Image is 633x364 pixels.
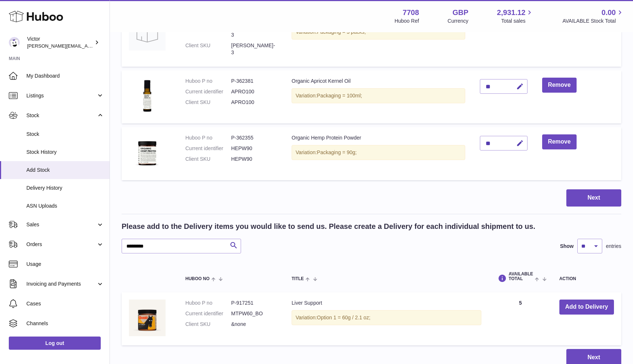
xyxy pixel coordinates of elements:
span: Channels [26,320,104,327]
span: Packaging = 3 packs; [317,29,366,35]
dd: APRO100 [231,99,277,106]
span: Usage [26,261,104,268]
dt: Client SKU [185,99,231,106]
dt: Client SKU [185,156,231,163]
img: Organic Greek Olive Crackers [129,14,166,51]
label: Show [560,243,574,250]
img: Organic Hemp Protein Powder [129,134,166,171]
span: Title [292,276,304,281]
span: ASN Uploads [26,203,104,209]
td: Organic Hemp Protein Powder [284,127,473,180]
a: 0.00 AVAILABLE Stock Total [562,8,624,25]
span: Sales [26,221,96,228]
span: Huboo no [185,276,210,281]
div: Variation: [292,310,481,325]
span: Invoicing and Payments [26,281,96,287]
span: Delivery History [26,185,104,192]
dt: Client SKU [185,42,231,56]
strong: GBP [452,8,468,18]
dt: Current identifier [185,88,231,95]
dt: Current identifier [185,310,231,317]
span: Option 1 = 60g / 2.1 oz; [317,315,370,320]
span: Packaging = 90g; [317,149,357,155]
span: Listings [26,92,96,99]
dd: P-362381 [231,78,277,85]
span: Orders [26,241,96,248]
div: Action [559,276,614,281]
span: Stock [26,131,104,138]
div: Variation: [292,145,465,160]
div: Currency [448,18,469,25]
span: 0.00 [601,8,616,18]
button: Remove [542,78,577,93]
dd: [PERSON_NAME]-3 [231,42,277,56]
dt: Huboo P no [185,78,231,85]
button: Remove [542,134,577,149]
dd: &none [231,321,277,328]
span: AVAILABLE Total [508,272,533,281]
div: Victor [27,36,93,49]
a: Log out [9,337,101,350]
dt: Huboo P no [185,134,231,141]
dd: HEPW90 [231,156,277,163]
dd: P-362355 [231,134,277,141]
h2: Please add to the Delivery items you would like to send us. Please create a Delivery for each ind... [122,222,535,231]
span: [PERSON_NAME][EMAIL_ADDRESS][DOMAIN_NAME] [27,43,147,49]
span: Total sales [501,18,534,25]
span: Stock History [26,149,104,156]
td: Liver Support [284,292,489,345]
span: AVAILABLE Stock Total [562,18,624,25]
dd: P-917251 [231,300,277,307]
span: Stock [26,112,96,119]
img: victor@erbology.co [9,37,20,48]
button: Add to Delivery [559,300,614,315]
strong: 7708 [403,8,419,18]
div: Huboo Ref [395,18,419,25]
span: Packaging = 100ml; [317,93,362,99]
span: entries [606,243,621,250]
img: Liver Support [129,300,166,336]
span: Add Stock [26,167,104,174]
span: 2,931.12 [497,8,526,18]
dd: HEPW90 [231,145,277,152]
span: My Dashboard [26,73,104,79]
div: Variation: [292,88,465,103]
span: Cases [26,300,104,307]
dt: Huboo P no [185,300,231,307]
a: 2,931.12 Total sales [497,8,534,25]
dd: APRO100 [231,88,277,95]
img: Organic Apricot Kernel Oil [129,78,166,114]
dd: MTPW60_BO [231,310,277,317]
td: Organic Greek Olive Crackers [284,7,473,67]
button: Next [566,189,621,207]
td: Organic Apricot Kernel Oil [284,70,473,123]
dt: Current identifier [185,145,231,152]
dt: Client SKU [185,321,231,328]
td: 5 [489,292,552,345]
